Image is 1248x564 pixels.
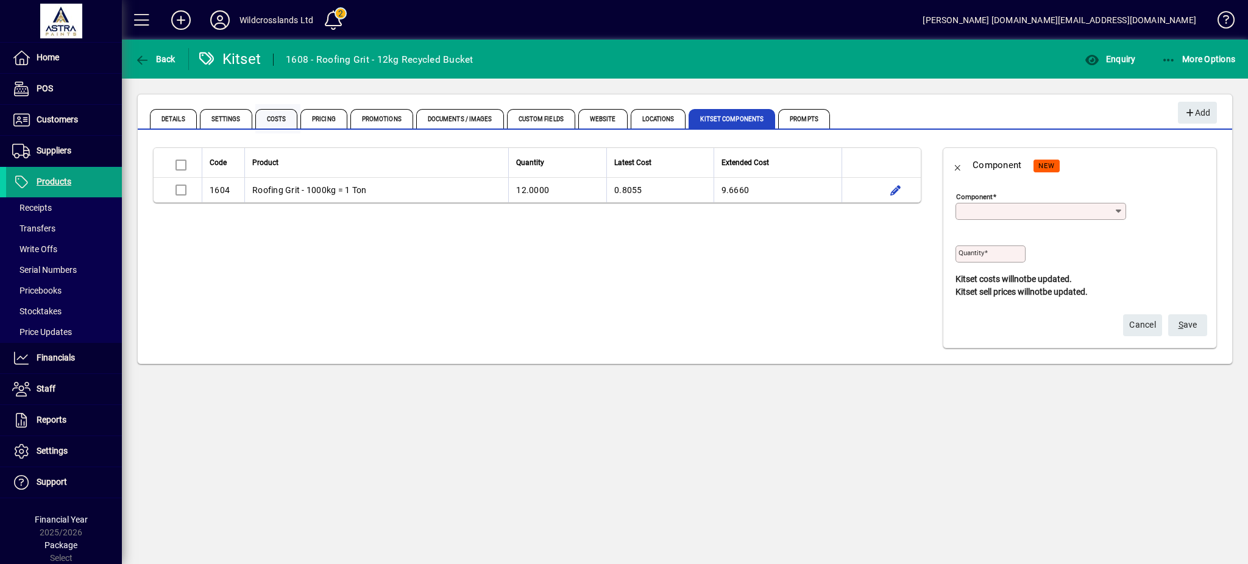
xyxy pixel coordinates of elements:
span: Promotions [350,109,413,129]
span: Cancel [1129,315,1156,335]
a: Staff [6,374,122,404]
td: Roofing Grit - 1000kg = 1 Ton [244,178,508,202]
span: Products [37,177,71,186]
span: Website [578,109,628,129]
span: S [1179,320,1183,330]
span: Settings [200,109,252,129]
span: Support [37,477,67,487]
span: Prompts [778,109,830,129]
td: 0.8055 [606,178,714,202]
span: Locations [631,109,686,129]
span: Custom Fields [507,109,575,129]
span: Details [150,109,197,129]
span: not [1014,274,1027,284]
button: More Options [1158,48,1239,70]
a: Serial Numbers [6,259,122,280]
span: Quantity [516,156,544,169]
span: NEW [1038,162,1055,170]
a: Financials [6,343,122,373]
span: POS [37,83,53,93]
a: Price Updates [6,322,122,342]
span: Back [135,54,175,64]
mat-label: Quantity [959,249,984,257]
span: Staff [37,384,55,393]
span: Suppliers [37,146,71,155]
div: Wildcrosslands Ltd [239,10,313,30]
a: Stocktakes [6,301,122,322]
a: Knowledge Base [1208,2,1233,42]
span: Serial Numbers [12,265,77,275]
a: Settings [6,436,122,467]
div: 1608 - Roofing Grit - 12kg Recycled Bucket [286,50,473,69]
span: not [1030,287,1043,297]
span: Documents / Images [416,109,504,129]
span: Reports [37,415,66,425]
a: Customers [6,105,122,135]
a: Transfers [6,218,122,239]
button: Profile [200,9,239,31]
app-page-header-button: Back [122,48,189,70]
span: Settings [37,446,68,456]
button: Back [132,48,179,70]
div: [PERSON_NAME] [DOMAIN_NAME][EMAIL_ADDRESS][DOMAIN_NAME] [923,10,1196,30]
span: Pricing [300,109,347,129]
span: Latest Cost [614,156,651,169]
td: 12.0000 [508,178,606,202]
span: Code [210,156,227,169]
span: Costs [255,109,298,129]
a: Receipts [6,197,122,218]
span: Financial Year [35,515,88,524]
b: Kitset costs will be updated. [955,274,1072,284]
span: Receipts [12,203,52,213]
span: Customers [37,115,78,124]
span: Home [37,52,59,62]
a: Pricebooks [6,280,122,301]
div: 1604 [210,184,237,196]
a: Suppliers [6,136,122,166]
span: Transfers [12,224,55,233]
span: Stocktakes [12,306,62,316]
a: Write Offs [6,239,122,259]
a: POS [6,74,122,104]
span: More Options [1161,54,1236,64]
button: Back [943,150,973,180]
div: Kitset [198,49,261,69]
span: Product [252,156,278,169]
button: Enquiry [1082,48,1138,70]
span: Add [1184,103,1210,123]
button: Save [1168,314,1207,336]
span: Write Offs [12,244,57,254]
button: Cancel [1123,314,1162,336]
a: Support [6,467,122,498]
span: ave [1179,315,1197,335]
span: Financials [37,353,75,362]
a: Home [6,43,122,73]
span: Price Updates [12,327,72,337]
b: Kitset sell prices will be updated. [955,287,1088,297]
button: Add [1178,102,1217,124]
div: Component [973,155,1021,175]
mat-label: Component [956,192,993,201]
button: Add [161,9,200,31]
span: Package [44,540,77,550]
td: 9.6660 [714,178,842,202]
span: Pricebooks [12,286,62,295]
a: Reports [6,405,122,435]
span: Enquiry [1085,54,1135,64]
span: Extended Cost [721,156,769,169]
span: Kitset Components [689,109,775,129]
